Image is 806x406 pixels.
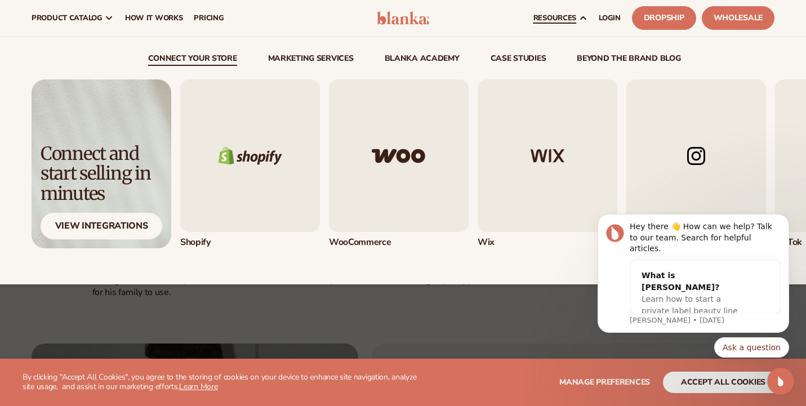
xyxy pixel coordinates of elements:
div: 3 / 5 [478,79,617,248]
a: Wix logo. Wix [478,79,617,248]
span: resources [533,14,576,23]
iframe: Intercom notifications message [581,211,806,400]
img: Light background with shadow. [32,79,171,248]
a: case studies [491,55,546,66]
img: Shopify logo. [180,79,320,232]
img: Wix logo. [478,79,617,232]
a: Shopify logo. Shopify [180,79,320,248]
div: WooCommerce [329,237,469,248]
p: By clicking "Accept All Cookies", you agree to the storing of cookies on your device to enhance s... [23,373,418,392]
span: How It Works [125,14,183,23]
a: Learn More [179,381,217,392]
span: pricing [194,14,224,23]
a: Light background with shadow. Connect and start selling in minutes View Integrations [32,79,171,248]
a: beyond the brand blog [577,55,680,66]
div: 4 / 5 [626,79,766,248]
a: Dropship [632,6,696,30]
div: Connect and start selling in minutes [41,144,162,204]
span: product catalog [32,14,103,23]
a: Marketing services [268,55,354,66]
a: Wholesale [702,6,774,30]
div: 2 / 5 [329,79,469,248]
span: LOGIN [599,14,621,23]
div: Wix [478,237,617,248]
img: Instagram logo. [626,79,766,232]
img: Woo commerce logo. [329,79,469,232]
span: Manage preferences [559,377,650,387]
a: Woo commerce logo. WooCommerce [329,79,469,248]
div: Shopify [180,237,320,248]
a: Instagram logo. Instagram [626,79,766,248]
a: connect your store [148,55,237,66]
a: Blanka Academy [385,55,460,66]
button: Manage preferences [559,372,650,393]
div: 1 / 5 [180,79,320,248]
iframe: Intercom live chat [767,368,794,395]
div: View Integrations [41,213,162,239]
img: logo [377,11,430,25]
